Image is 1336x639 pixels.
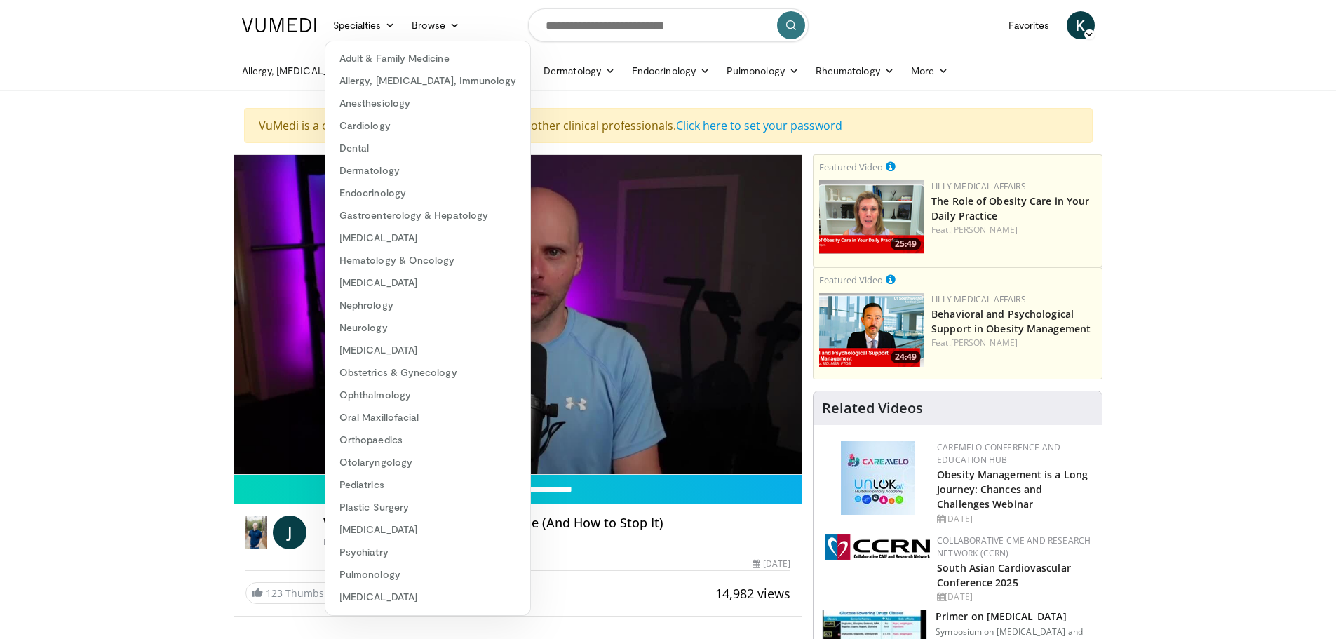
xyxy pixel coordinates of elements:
[715,585,790,602] span: 14,982 views
[234,57,438,85] a: Allergy, [MEDICAL_DATA], Immunology
[325,11,404,39] a: Specialties
[931,293,1026,305] a: Lilly Medical Affairs
[903,57,957,85] a: More
[819,274,883,286] small: Featured Video
[937,534,1091,559] a: Collaborative CME and Research Network (CCRN)
[323,536,790,549] div: By FEATURING
[936,610,1093,624] h3: Primer on [MEDICAL_DATA]
[325,69,530,92] a: Allergy, [MEDICAL_DATA], Immunology
[325,159,530,182] a: Dermatology
[931,180,1026,192] a: Lilly Medical Affairs
[819,161,883,173] small: Featured Video
[623,57,718,85] a: Endocrinology
[951,224,1018,236] a: [PERSON_NAME]
[891,238,921,250] span: 25:49
[1000,11,1058,39] a: Favorites
[325,271,530,294] a: [MEDICAL_DATA]
[937,468,1088,511] a: Obesity Management is a Long Journey: Chances and Challenges Webinar
[245,582,346,604] a: 123 Thumbs Up
[325,339,530,361] a: [MEDICAL_DATA]
[403,11,468,39] a: Browse
[273,516,306,549] a: J
[266,586,283,600] span: 123
[535,57,623,85] a: Dermatology
[325,451,530,473] a: Otolaryngology
[325,608,530,631] a: [MEDICAL_DATA]
[325,563,530,586] a: Pulmonology
[937,441,1060,466] a: CaReMeLO Conference and Education Hub
[822,400,923,417] h4: Related Videos
[325,47,530,69] a: Adult & Family Medicine
[819,293,924,367] a: 24:49
[528,8,809,42] input: Search topics, interventions
[245,516,268,549] img: Dr. Jordan Rennicke
[931,224,1096,236] div: Feat.
[323,516,790,531] h4: Why GLP-1 Users Are Losing Muscle (And How to Stop It)
[325,114,530,137] a: Cardiology
[325,294,530,316] a: Nephrology
[931,307,1091,335] a: Behavioral and Psychological Support in Obesity Management
[325,384,530,406] a: Ophthalmology
[753,558,790,570] div: [DATE]
[325,361,530,384] a: Obstetrics & Gynecology
[325,204,530,227] a: Gastroenterology & Hepatology
[325,316,530,339] a: Neurology
[825,534,930,560] img: a04ee3ba-8487-4636-b0fb-5e8d268f3737.png.150x105_q85_autocrop_double_scale_upscale_version-0.2.png
[325,227,530,249] a: [MEDICAL_DATA]
[676,118,842,133] a: Click here to set your password
[234,155,802,475] video-js: Video Player
[1067,11,1095,39] a: K
[937,513,1091,525] div: [DATE]
[931,194,1089,222] a: The Role of Obesity Care in Your Daily Practice
[325,429,530,451] a: Orthopaedics
[325,249,530,271] a: Hematology & Oncology
[325,137,530,159] a: Dental
[951,337,1018,349] a: [PERSON_NAME]
[325,586,530,608] a: [MEDICAL_DATA]
[819,293,924,367] img: ba3304f6-7838-4e41-9c0f-2e31ebde6754.png.150x105_q85_crop-smart_upscale.png
[931,337,1096,349] div: Feat.
[325,541,530,563] a: Psychiatry
[325,518,530,541] a: [MEDICAL_DATA]
[325,41,531,616] div: Specialties
[325,473,530,496] a: Pediatrics
[891,351,921,363] span: 24:49
[244,108,1093,143] div: VuMedi is a community of physicians, dentists, and other clinical professionals.
[325,496,530,518] a: Plastic Surgery
[819,180,924,254] img: e1208b6b-349f-4914-9dd7-f97803bdbf1d.png.150x105_q85_crop-smart_upscale.png
[937,591,1091,603] div: [DATE]
[325,182,530,204] a: Endocrinology
[841,441,915,515] img: 45df64a9-a6de-482c-8a90-ada250f7980c.png.150x105_q85_autocrop_double_scale_upscale_version-0.2.jpg
[937,561,1071,589] a: South Asian Cardiovascular Conference 2025
[325,406,530,429] a: Oral Maxillofacial
[807,57,903,85] a: Rheumatology
[819,180,924,254] a: 25:49
[718,57,807,85] a: Pulmonology
[242,18,316,32] img: VuMedi Logo
[325,92,530,114] a: Anesthesiology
